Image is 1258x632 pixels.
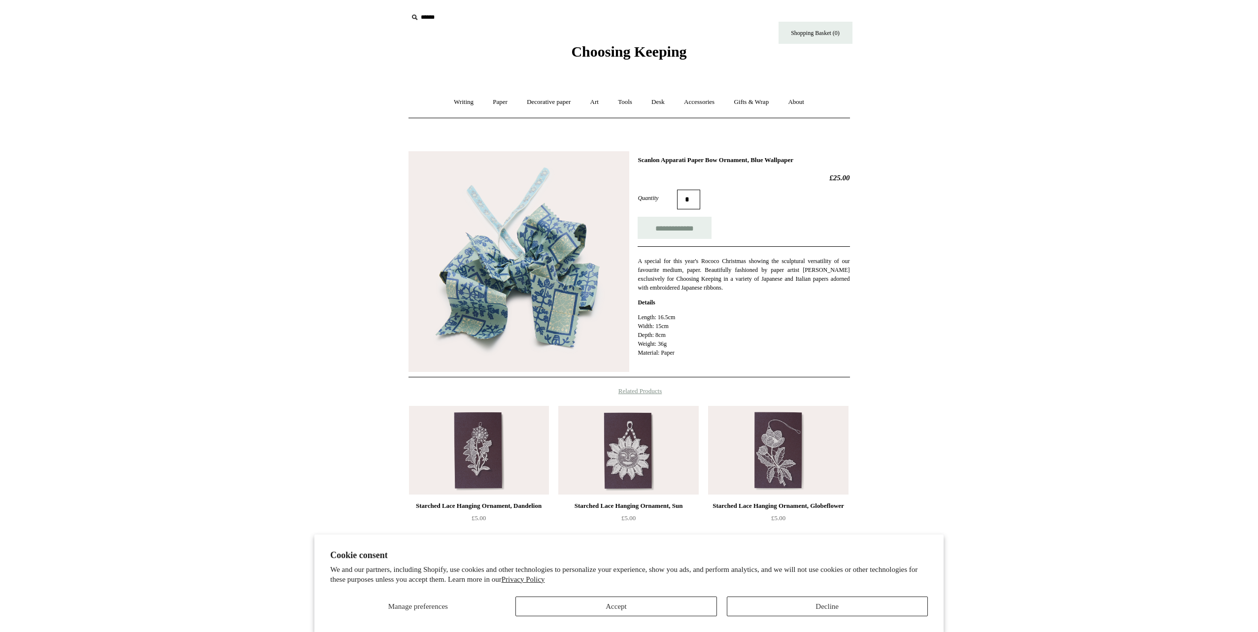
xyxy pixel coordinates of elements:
a: Starched Lace Hanging Ornament, Dandelion £5.00 [409,500,549,540]
p: We and our partners, including Shopify, use cookies and other technologies to personalize your ex... [330,565,928,584]
strong: Details [638,299,655,306]
a: Decorative paper [518,89,579,115]
a: Starched Lace Hanging Ornament, Sun £5.00 [558,500,698,540]
span: £5.00 [621,514,636,522]
button: Manage preferences [330,597,506,616]
a: Shopping Basket (0) [779,22,852,44]
h2: Cookie consent [330,550,928,561]
a: Starched Lace Hanging Ornament, Dandelion Starched Lace Hanging Ornament, Dandelion [409,406,549,495]
a: Gifts & Wrap [725,89,778,115]
img: Scanlon Apparati Paper Bow Ornament, Blue Wallpaper [408,151,629,372]
a: Privacy Policy [502,575,545,583]
a: Writing [445,89,482,115]
img: Starched Lace Hanging Ornament, Dandelion [409,406,549,495]
a: Choosing Keeping [571,51,686,58]
a: Starched Lace Hanging Ornament, Sun Starched Lace Hanging Ornament, Sun [558,406,698,495]
span: Choosing Keeping [571,43,686,60]
button: Decline [727,597,928,616]
p: Length: 16.5cm Width: 15cm Depth: 8cm Weight: 36g Material: Paper [638,313,850,357]
a: Tools [609,89,641,115]
div: Starched Lace Hanging Ornament, Globeflower [711,500,846,512]
img: Starched Lace Hanging Ornament, Sun [558,406,698,495]
div: Starched Lace Hanging Ornament, Dandelion [411,500,546,512]
a: Desk [643,89,674,115]
a: Paper [484,89,516,115]
div: Starched Lace Hanging Ornament, Sun [561,500,696,512]
a: About [779,89,813,115]
button: Accept [515,597,716,616]
a: Accessories [675,89,723,115]
label: Quantity [638,194,677,202]
a: Starched Lace Hanging Ornament, Globeflower £5.00 [708,500,848,540]
a: Starched Lace Hanging Ornament, Globeflower Starched Lace Hanging Ornament, Globeflower [708,406,848,495]
a: Art [581,89,608,115]
span: Manage preferences [388,602,448,610]
span: £5.00 [771,514,785,522]
h2: £25.00 [638,173,850,182]
span: £5.00 [472,514,486,522]
img: Starched Lace Hanging Ornament, Globeflower [708,406,848,495]
h1: Scanlon Apparati Paper Bow Ornament, Blue Wallpaper [638,156,850,164]
p: A special for this year's Rococo Christmas showing the sculptural versatility of our favourite me... [638,257,850,292]
h4: Related Products [383,387,876,395]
